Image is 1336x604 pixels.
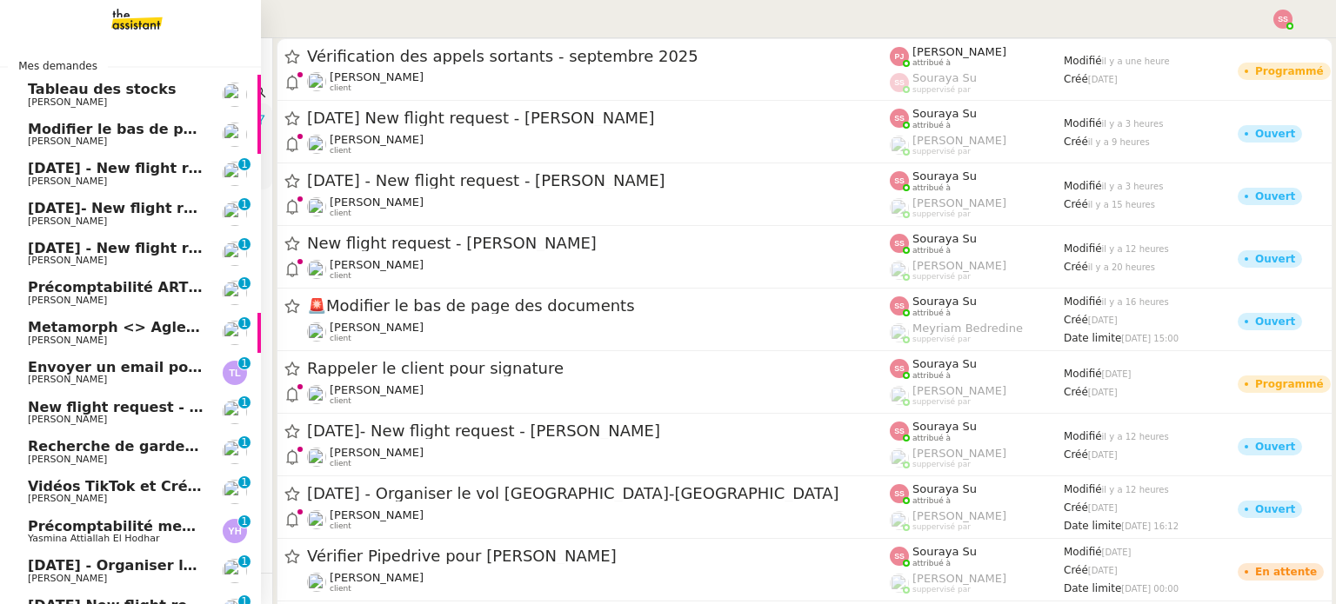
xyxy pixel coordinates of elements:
[912,259,1006,272] span: [PERSON_NAME]
[1255,441,1295,452] div: Ouvert
[28,200,382,216] span: [DATE]- New flight request - [PERSON_NAME]
[223,123,247,147] img: users%2FHIWaaSoTa5U8ssS5t403NQMyZZE3%2Favatar%2Fa4be050e-05fa-4f28-bbe7-e7e8e4788720
[912,209,971,219] span: suppervisé par
[912,85,971,95] span: suppervisé par
[1255,129,1295,139] div: Ouvert
[330,321,424,334] span: [PERSON_NAME]
[28,335,107,346] span: [PERSON_NAME]
[890,109,909,128] img: svg
[890,259,1064,282] app-user-label: suppervisé par
[890,511,909,530] img: users%2FoFdbodQ3TgNoWt9kP3GXAs5oaCq1%2Favatar%2Fprofile-pic.png
[890,574,909,593] img: users%2FoFdbodQ3TgNoWt9kP3GXAs5oaCq1%2Favatar%2Fprofile-pic.png
[28,414,107,425] span: [PERSON_NAME]
[890,482,1064,505] app-user-label: attribué à
[890,107,1064,129] app-user-label: attribué à
[330,70,424,83] span: [PERSON_NAME]
[1064,564,1088,576] span: Créé
[890,198,909,217] img: users%2FoFdbodQ3TgNoWt9kP3GXAs5oaCq1%2Favatar%2Fprofile-pic.png
[28,295,107,306] span: [PERSON_NAME]
[223,83,247,107] img: users%2FAXgjBsdPtrYuxuZvIJjRexEdqnq2%2Favatar%2F1599931753966.jpeg
[1255,379,1324,389] div: Programmé
[238,476,250,488] nz-badge-sup: 1
[1088,388,1118,397] span: [DATE]
[890,261,909,280] img: users%2FoFdbodQ3TgNoWt9kP3GXAs5oaCq1%2Favatar%2Fprofile-pic.png
[1064,368,1102,380] span: Modifié
[28,399,318,415] span: New flight request - [PERSON_NAME]
[890,73,909,92] img: svg
[912,71,977,84] span: Souraya Su
[28,96,107,108] span: [PERSON_NAME]
[912,420,977,433] span: Souraya Su
[890,322,1064,344] app-user-label: suppervisé par
[912,434,951,443] span: attribué à
[307,49,890,64] span: Vérification des appels sortants - septembre 2025
[223,440,247,464] img: users%2FLK22qrMMfbft3m7ot3tU7x4dNw03%2Favatar%2Fdef871fd-89c7-41f9-84a6-65c814c6ac6f
[890,545,1064,567] app-user-label: attribué à
[330,383,424,396] span: [PERSON_NAME]
[307,508,890,531] app-user-detailed-label: client
[1088,262,1155,272] span: il y a 20 heures
[307,173,890,189] span: [DATE] - New flight request - [PERSON_NAME]
[307,383,890,406] app-user-detailed-label: client
[241,357,248,373] p: 1
[8,57,108,75] span: Mes demandes
[307,548,890,564] span: Vérifier Pipedrive pour [PERSON_NAME]
[1064,448,1088,461] span: Créé
[307,361,890,376] span: Rappeler le client pour signature
[912,572,1006,585] span: [PERSON_NAME]
[1064,198,1088,210] span: Créé
[1102,369,1132,379] span: [DATE]
[28,557,558,574] span: [DATE] - Organiser le vol [GEOGRAPHIC_DATA]-[GEOGRAPHIC_DATA]
[1088,315,1118,325] span: [DATE]
[1102,548,1132,557] span: [DATE]
[1064,483,1102,495] span: Modifié
[912,559,951,568] span: attribué à
[890,323,909,342] img: users%2FaellJyylmXSg4jqeVbanehhyYJm1%2Favatar%2Fprofile-pic%20(4).png
[1273,10,1293,29] img: svg
[912,58,951,68] span: attribué à
[330,271,351,281] span: client
[241,317,248,333] p: 1
[241,515,248,531] p: 1
[912,134,1006,147] span: [PERSON_NAME]
[912,371,951,381] span: attribué à
[330,584,351,594] span: client
[28,454,107,465] span: [PERSON_NAME]
[1064,501,1088,514] span: Créé
[223,202,247,226] img: users%2FC9SBsJ0duuaSgpQFj5LgoEX8n0o2%2Favatar%2Fec9d51b8-9413-4189-adfb-7be4d8c96a3c
[890,384,1064,407] app-user-label: suppervisé par
[1064,55,1102,67] span: Modifié
[912,272,971,282] span: suppervisé par
[241,238,248,254] p: 1
[912,482,977,495] span: Souraya Su
[890,447,1064,469] app-user-label: suppervisé par
[1255,504,1295,514] div: Ouvert
[307,322,326,342] img: users%2FHIWaaSoTa5U8ssS5t403NQMyZZE3%2Favatar%2Fa4be050e-05fa-4f28-bbe7-e7e8e4788720
[28,319,314,335] span: Metamorph <> Agle Capital Markets
[307,260,326,279] img: users%2FC9SBsJ0duuaSgpQFj5LgoEX8n0o2%2Favatar%2Fec9d51b8-9413-4189-adfb-7be4d8c96a3c
[890,359,909,378] img: svg
[330,209,351,218] span: client
[28,255,107,266] span: [PERSON_NAME]
[912,384,1006,397] span: [PERSON_NAME]
[307,133,890,156] app-user-detailed-label: client
[912,45,1006,58] span: [PERSON_NAME]
[330,146,351,156] span: client
[1255,567,1317,577] div: En attente
[307,72,326,91] img: users%2FW4OQjB9BRtYK2an7yusO0WsYLsD3%2Favatar%2F28027066-518b-424c-8476-65f2e549ac29
[1121,584,1179,594] span: [DATE] 00:00
[890,296,909,315] img: svg
[1102,244,1169,254] span: il y a 12 heures
[238,555,250,567] nz-badge-sup: 1
[238,396,250,408] nz-badge-sup: 1
[1064,520,1121,532] span: Date limite
[28,81,176,97] span: Tableau des stocks
[890,47,909,66] img: svg
[307,486,890,501] span: [DATE] - Organiser le vol [GEOGRAPHIC_DATA]-[GEOGRAPHIC_DATA]
[223,400,247,424] img: users%2FC9SBsJ0duuaSgpQFj5LgoEX8n0o2%2Favatar%2Fec9d51b8-9413-4189-adfb-7be4d8c96a3c
[912,107,977,120] span: Souraya Su
[307,236,890,251] span: New flight request - [PERSON_NAME]
[912,196,1006,209] span: [PERSON_NAME]
[307,571,890,594] app-user-detailed-label: client
[890,420,1064,442] app-user-label: attribué à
